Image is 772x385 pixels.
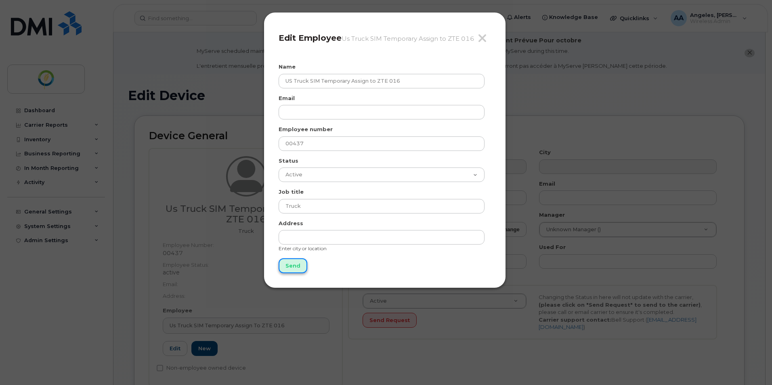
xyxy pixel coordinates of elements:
input: Send [279,258,307,273]
label: Status [279,157,298,165]
label: Email [279,94,295,102]
label: Employee number [279,126,333,133]
label: Name [279,63,296,71]
small: Enter city or location [279,245,327,251]
small: Us Truck SIM Temporary Assign to ZTE 016 [342,35,474,42]
h4: Edit Employee [279,33,491,43]
label: Address [279,220,303,227]
label: Job title [279,188,304,196]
